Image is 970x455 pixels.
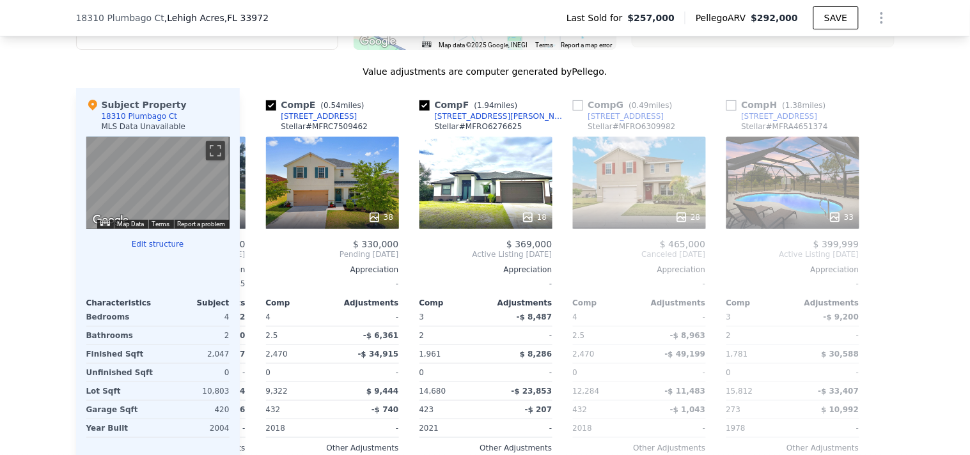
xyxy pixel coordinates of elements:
[281,111,357,121] div: [STREET_ADDRESS]
[160,364,230,382] div: 0
[118,220,145,229] button: Map Data
[726,327,790,344] div: 2
[358,350,399,359] span: -$ 34,915
[86,364,155,382] div: Unfinished Sqft
[90,212,132,229] a: Open this area in Google Maps (opens a new window)
[665,350,706,359] span: -$ 49,199
[266,350,288,359] span: 2,470
[372,405,399,414] span: -$ 740
[86,298,158,308] div: Characteristics
[86,137,230,229] div: Map
[266,387,288,396] span: 9,322
[419,419,483,437] div: 2021
[795,419,859,437] div: -
[573,387,600,396] span: 12,284
[419,312,425,321] span: 3
[266,312,271,321] span: 4
[335,364,399,382] div: -
[822,350,859,359] span: $ 30,588
[520,350,552,359] span: $ 8,286
[160,345,230,363] div: 2,047
[266,275,399,293] div: -
[573,327,637,344] div: 2.5
[813,6,858,29] button: SAVE
[824,312,859,321] span: -$ 9,200
[353,239,398,249] span: $ 330,000
[158,298,230,308] div: Subject
[778,101,831,110] span: ( miles)
[224,13,269,23] span: , FL 33972
[632,101,649,110] span: 0.49
[742,111,818,121] div: [STREET_ADDRESS]
[573,111,664,121] a: [STREET_ADDRESS]
[573,405,588,414] span: 432
[588,121,676,132] div: Stellar # MFRO6309982
[726,368,731,377] span: 0
[506,239,552,249] span: $ 369,000
[335,308,399,326] div: -
[419,111,568,121] a: [STREET_ADDRESS][PERSON_NAME]
[624,101,678,110] span: ( miles)
[419,249,552,259] span: Active Listing [DATE]
[726,298,793,308] div: Comp
[726,265,859,275] div: Appreciation
[266,298,332,308] div: Comp
[160,327,230,344] div: 2
[742,121,829,132] div: Stellar # MFRA4651374
[152,220,170,227] a: Terms (opens in new tab)
[86,308,155,326] div: Bedrooms
[160,419,230,437] div: 2004
[489,364,552,382] div: -
[266,405,281,414] span: 432
[726,443,859,453] div: Other Adjustments
[357,33,399,50] a: Open this area in Google Maps (opens a new window)
[813,239,859,249] span: $ 399,999
[266,327,330,344] div: 2.5
[281,121,368,132] div: Stellar # MFRC7509462
[419,443,552,453] div: Other Adjustments
[489,419,552,437] div: -
[561,42,613,49] a: Report a map error
[469,101,523,110] span: ( miles)
[419,327,483,344] div: 2
[102,111,178,121] div: 18310 Plumbago Ct
[639,298,706,308] div: Adjustments
[726,275,859,293] div: -
[435,111,568,121] div: [STREET_ADDRESS][PERSON_NAME]
[86,382,155,400] div: Lot Sqft
[726,98,831,111] div: Comp H
[363,331,398,340] span: -$ 6,361
[726,387,753,396] span: 15,812
[266,368,271,377] span: 0
[726,312,731,321] span: 3
[316,101,370,110] span: ( miles)
[751,13,799,23] span: $292,000
[818,387,859,396] span: -$ 33,407
[86,419,155,437] div: Year Built
[573,298,639,308] div: Comp
[665,387,706,396] span: -$ 11,483
[536,42,554,49] a: Terms (opens in new tab)
[439,42,528,49] span: Map data ©2025 Google, INEGI
[829,211,854,224] div: 33
[366,387,398,396] span: $ 9,444
[86,327,155,344] div: Bathrooms
[642,364,706,382] div: -
[573,443,706,453] div: Other Adjustments
[726,419,790,437] div: 1978
[419,98,523,111] div: Comp F
[512,387,552,396] span: -$ 23,853
[266,249,399,259] span: Pending [DATE]
[419,265,552,275] div: Appreciation
[266,111,357,121] a: [STREET_ADDRESS]
[164,12,269,24] span: , Lehigh Acres
[489,327,552,344] div: -
[567,12,628,24] span: Last Sold for
[335,419,399,437] div: -
[76,65,895,78] div: Value adjustments are computer generated by Pellego .
[795,327,859,344] div: -
[266,419,330,437] div: 2018
[160,382,230,400] div: 10,803
[642,419,706,437] div: -
[435,121,522,132] div: Stellar # MFRO6276625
